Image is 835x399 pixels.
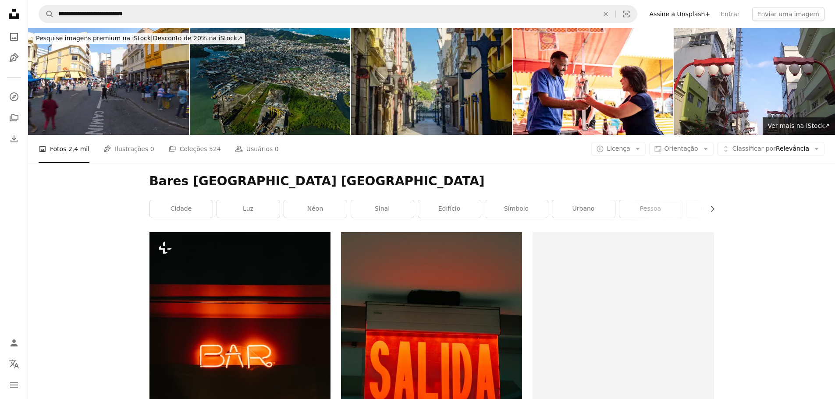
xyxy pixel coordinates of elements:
a: iluminação [686,200,749,218]
a: símbolo [485,200,548,218]
button: Pesquisa visual [616,6,637,22]
span: Pesquise imagens premium na iStock | [36,35,153,42]
h1: Bares [GEOGRAPHIC_DATA] [GEOGRAPHIC_DATA] [149,173,714,189]
a: Ilustrações [5,49,23,67]
a: Usuários 0 [235,135,279,163]
span: Orientação [664,145,698,152]
img: Vinte cinco de marco street, downtown of Sao Paulo city. 25 de marco. [28,28,189,135]
a: Pesquise imagens premium na iStock|Desconto de 20% na iStock↗ [28,28,250,49]
form: Pesquise conteúdo visual em todo o site [39,5,637,23]
img: Vista aérea das cidades da cidade do Guarujá, Estado de São Paulo, Brasil. [190,28,351,135]
a: pessoa [619,200,682,218]
a: Ver mais na iStock↗ [763,117,835,135]
a: Ilustrações 0 [103,135,154,163]
button: Licença [591,142,645,156]
button: Orientação [649,142,714,156]
img: ruas estreitas e arquitetura antiga do centro histórico de Santos, Brasil [351,28,512,135]
button: Pesquise na Unsplash [39,6,54,22]
a: urbano [552,200,615,218]
button: rolar lista para a direita [704,200,714,218]
span: Relevância [732,145,809,153]
a: Um letreiro de néon que diz Salida pendurado em um teto [341,364,522,372]
button: Classificar porRelevância [717,142,824,156]
span: Classificar por [732,145,776,152]
a: sinal [351,200,414,218]
span: 0 [275,144,279,154]
span: 524 [209,144,221,154]
a: Entrar / Cadastrar-se [5,334,23,352]
a: Explorar [5,88,23,106]
a: Fotos [5,28,23,46]
a: Entrar [715,7,745,21]
span: 0 [150,144,154,154]
a: Coleções [5,109,23,127]
button: Menu [5,376,23,394]
a: cidade [150,200,213,218]
a: luz [217,200,280,218]
span: Ver mais na iStock ↗ [768,122,830,129]
button: Limpar [596,6,615,22]
a: Histórico de downloads [5,130,23,148]
a: edifício [418,200,481,218]
img: Homem dando "Pasty" Fried (pastel brasileiro) para cliente do sexo feminino em um mercado de rua [513,28,674,135]
span: Desconto de 20% na iStock ↗ [36,35,242,42]
a: Coleções 524 [168,135,221,163]
img: Imigrantes japoneses e asiáticos bairro Liberdade em São Paulo, Brasil [674,28,835,135]
a: néon [284,200,347,218]
a: um sinal de néon que lê a barra acima de uma barra [149,364,330,372]
a: Assine a Unsplash+ [644,7,716,21]
button: Idioma [5,355,23,373]
span: Licença [607,145,630,152]
button: Enviar uma imagem [752,7,824,21]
